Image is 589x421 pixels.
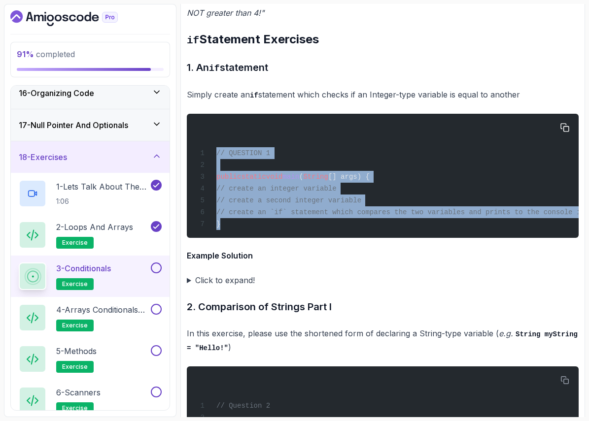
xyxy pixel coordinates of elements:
[62,404,88,412] span: exercise
[187,60,579,76] h3: 1. An statement
[216,173,241,181] span: public
[56,304,149,316] p: 4 - Arrays Conditionals and Methods
[11,109,170,141] button: 17-Null Pointer And Optionals
[19,387,162,414] button: 6-Scannersexercise
[56,221,133,233] p: 2 - Loops and Arrays
[62,280,88,288] span: exercise
[62,322,88,329] span: exercise
[216,402,270,410] span: // Question 2
[187,273,579,287] summary: Click to expand!
[11,77,170,109] button: 16-Organizing Code
[19,87,94,99] h3: 16 - Organizing Code
[216,196,361,204] span: // create a second integer variable
[62,363,88,371] span: exercise
[266,173,283,181] span: void
[216,220,220,228] span: }
[209,64,220,73] code: if
[216,149,270,157] span: // QUESTION 1
[17,49,75,59] span: completed
[19,345,162,373] button: 5-Methodsexercise
[56,196,149,206] p: 1:06
[10,10,140,26] a: Dashboard
[250,92,258,99] code: if
[187,32,579,48] h2: Statement Exercises
[282,173,299,181] span: main
[19,304,162,331] button: 4-Arrays Conditionals and Methodsexercise
[19,221,162,249] button: 2-Loops and Arraysexercise
[56,181,149,193] p: 1 - Lets Talk About The Exercises
[187,326,579,355] p: In this exercise, please use the shortened form of declaring a String-type variable ( )
[56,262,111,274] p: 3 - Conditionals
[17,49,34,59] span: 91 %
[187,88,579,102] p: Simply create an statement which checks if an Integer-type variable is equal to another
[328,173,370,181] span: [] args) {
[499,328,513,338] em: e.g.
[187,35,199,46] code: if
[62,239,88,247] span: exercise
[19,151,67,163] h3: 18 - Exercises
[187,299,579,315] h3: 2. Comparison of Strings Part I
[241,173,266,181] span: static
[19,180,162,207] button: 1-Lets Talk About The Exercises1:06
[303,173,328,181] span: String
[19,119,128,131] h3: 17 - Null Pointer And Optionals
[19,262,162,290] button: 3-Conditionalsexercise
[56,387,101,398] p: 6 - Scanners
[187,250,579,261] h4: Example Solution
[56,345,97,357] p: 5 - Methods
[216,185,337,193] span: // create an integer variable
[299,173,303,181] span: (
[11,141,170,173] button: 18-Exercises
